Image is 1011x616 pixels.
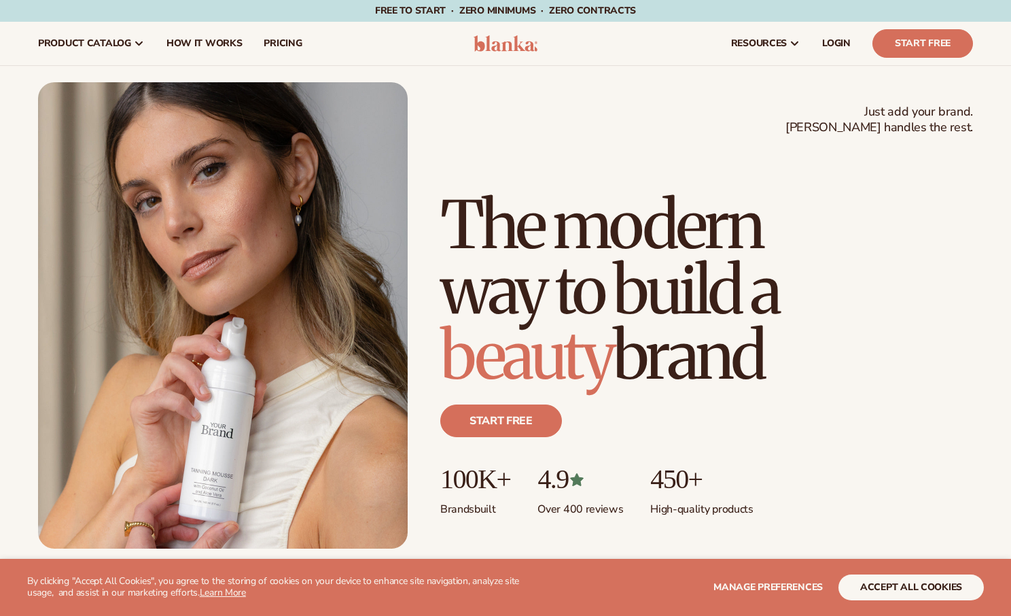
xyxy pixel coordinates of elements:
[713,575,823,600] button: Manage preferences
[720,22,811,65] a: resources
[200,586,246,599] a: Learn More
[440,315,613,396] span: beauty
[156,22,253,65] a: How It Works
[440,405,562,437] a: Start free
[27,576,542,599] p: By clicking "Accept All Cookies", you agree to the storing of cookies on your device to enhance s...
[713,581,823,594] span: Manage preferences
[253,22,313,65] a: pricing
[731,38,787,49] span: resources
[27,22,156,65] a: product catalog
[811,22,862,65] a: LOGIN
[650,494,753,517] p: High-quality products
[838,575,984,600] button: accept all cookies
[166,38,243,49] span: How It Works
[38,38,131,49] span: product catalog
[375,4,636,17] span: Free to start · ZERO minimums · ZERO contracts
[650,464,753,494] p: 450+
[537,464,623,494] p: 4.9
[38,82,408,549] img: Female holding tanning mousse.
[440,494,510,517] p: Brands built
[785,104,973,136] span: Just add your brand. [PERSON_NAME] handles the rest.
[264,38,302,49] span: pricing
[872,29,973,58] a: Start Free
[822,38,851,49] span: LOGIN
[440,464,510,494] p: 100K+
[440,192,973,388] h1: The modern way to build a brand
[474,35,538,52] img: logo
[537,494,623,517] p: Over 400 reviews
